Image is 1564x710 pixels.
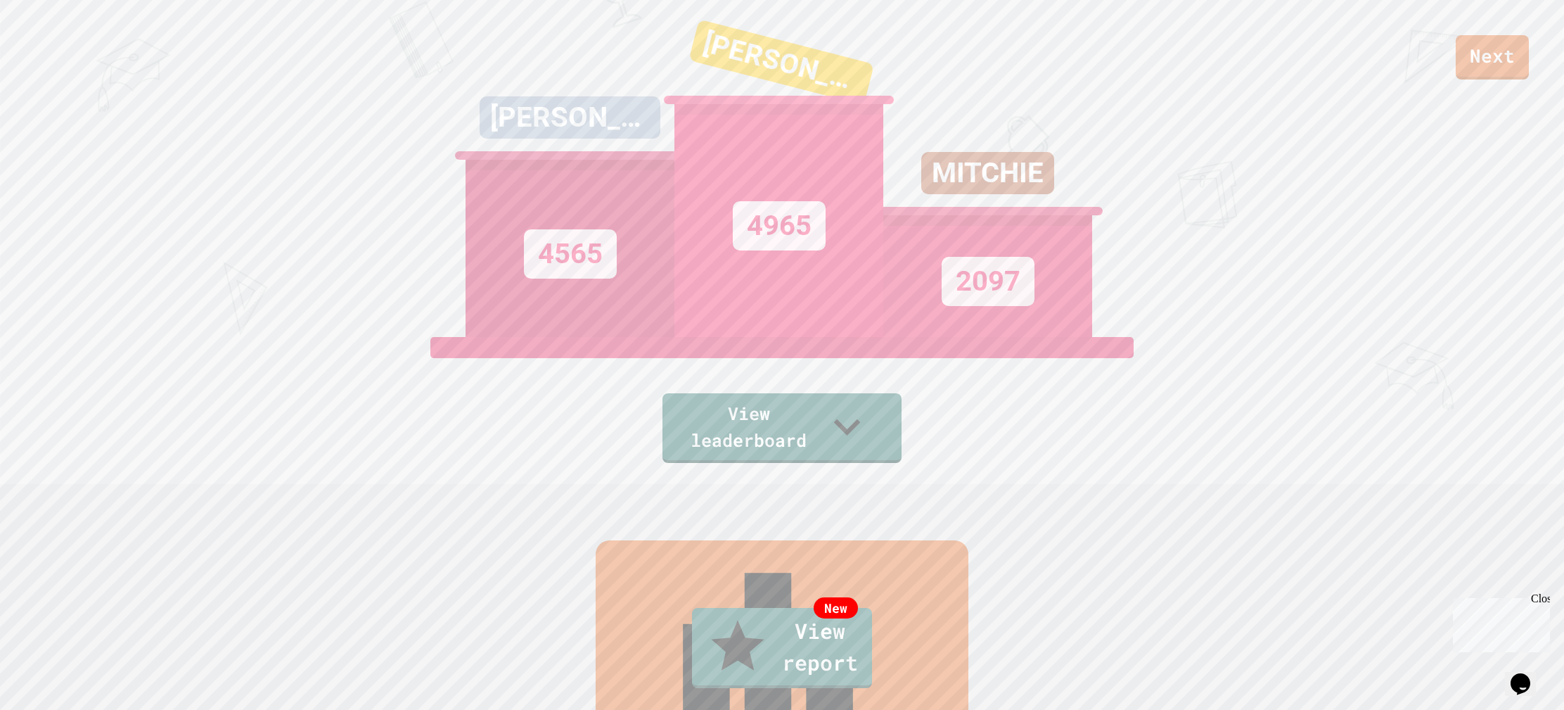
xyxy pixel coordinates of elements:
[942,257,1034,306] div: 2097
[692,608,872,688] a: View report
[524,229,617,279] div: 4565
[733,201,826,251] div: 4965
[662,393,902,463] a: View leaderboard
[1505,654,1550,696] iframe: chat widget
[480,96,660,139] div: [PERSON_NAME]
[6,6,97,89] div: Chat with us now!Close
[1447,592,1550,652] iframe: chat widget
[921,152,1054,194] div: MITCHIE
[1456,35,1529,80] a: Next
[688,19,874,105] div: [PERSON_NAME]
[814,597,858,619] div: New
